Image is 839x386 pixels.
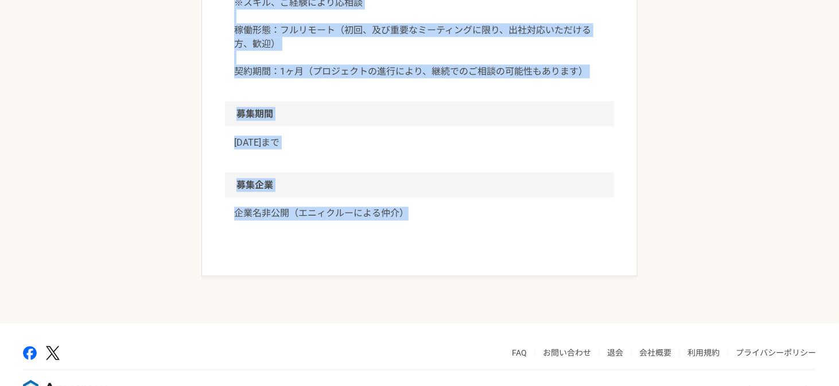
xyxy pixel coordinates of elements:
h2: 募集企業 [225,173,614,198]
h2: 募集期間 [225,102,614,127]
a: 会社概要 [639,349,671,358]
a: プライバシーポリシー [736,349,816,358]
a: 退会 [607,349,623,358]
img: x-391a3a86.png [46,346,60,361]
p: [DATE]まで [234,136,605,150]
a: 利用規約 [687,349,720,358]
img: facebook-2adfd474.png [23,346,37,360]
a: FAQ [512,349,527,358]
a: お問い合わせ [543,349,591,358]
a: 企業名非公開（エニィクルーによる仲介） [234,207,605,221]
